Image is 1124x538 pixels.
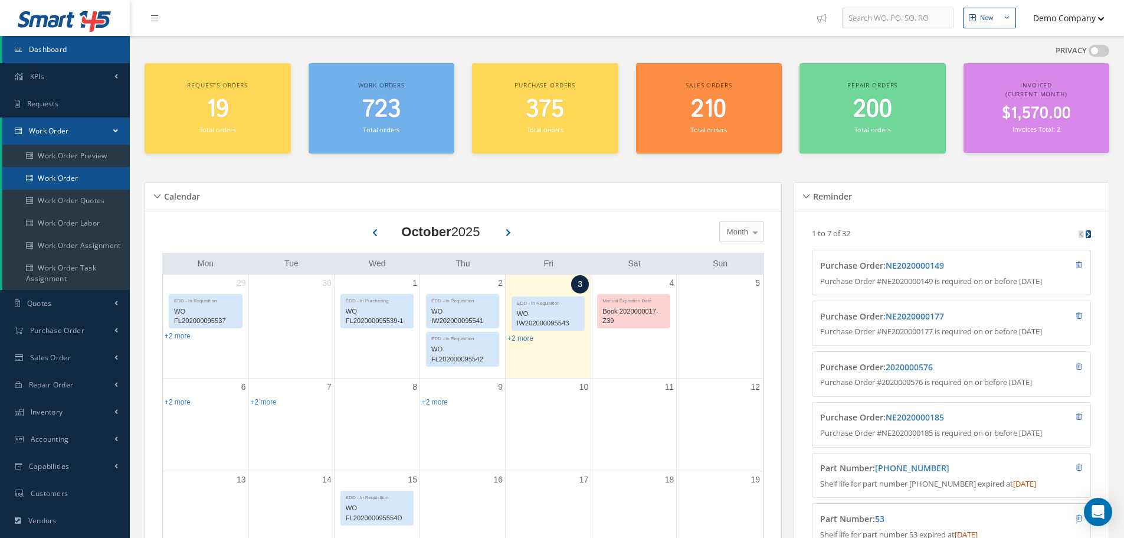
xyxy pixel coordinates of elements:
[591,378,677,471] td: October 11, 2025
[195,256,216,271] a: Monday
[234,471,248,488] a: October 13, 2025
[820,413,1013,423] h4: Purchase Order
[2,167,130,190] a: Work Order
[820,428,1083,439] p: Purchase Order #NE2020000185 is required on or before [DATE]
[2,118,130,145] a: Work Order
[169,295,242,305] div: EDD - In Requisition
[663,471,677,488] a: October 18, 2025
[207,93,229,126] span: 19
[1002,102,1071,125] span: $1,570.00
[282,256,301,271] a: Tuesday
[663,379,677,396] a: October 11, 2025
[160,188,200,202] h5: Calendar
[571,275,589,294] a: October 3, 2025
[420,378,505,471] td: October 9, 2025
[963,8,1016,28] button: New
[496,379,505,396] a: October 9, 2025
[30,325,84,335] span: Purchase Order
[598,295,670,305] div: Manual Expiration Date
[542,256,556,271] a: Friday
[820,478,1083,490] p: Shelf life for part number [PHONE_NUMBER] expired at
[883,260,944,271] span: :
[577,379,591,396] a: October 10, 2025
[847,81,897,89] span: Repair orders
[420,275,505,379] td: October 2, 2025
[334,275,420,379] td: October 1, 2025
[873,462,949,474] span: :
[677,275,762,379] td: October 5, 2025
[883,412,944,423] span: :
[964,63,1110,153] a: Invoiced (Current Month) $1,570.00 Invoices Total: 2
[515,81,575,89] span: Purchase orders
[341,305,413,328] div: WO FL202000095539-1
[820,464,1013,474] h4: Part Number
[491,471,505,488] a: October 16, 2025
[234,275,248,292] a: September 29, 2025
[886,311,944,322] a: NE2020000177
[598,305,670,328] div: Book 2020000017-Z39
[366,256,388,271] a: Wednesday
[883,311,944,322] span: :
[410,275,420,292] a: October 1, 2025
[1022,6,1105,30] button: Demo Company
[875,513,884,524] a: 53
[410,379,420,396] a: October 8, 2025
[820,276,1083,288] p: Purchase Order #NE2020000149 is required on or before [DATE]
[29,461,70,471] span: Capabilities
[1005,90,1067,98] span: (Current Month)
[527,125,563,134] small: Total orders
[1056,45,1087,57] label: PRIVACY
[401,222,480,242] div: 2025
[30,71,44,81] span: KPIs
[820,261,1013,271] h4: Purchase Order
[2,190,130,212] a: Work Order Quotes
[320,471,334,488] a: October 14, 2025
[496,275,505,292] a: October 2, 2025
[526,93,564,126] span: 375
[163,378,248,471] td: October 6, 2025
[239,379,248,396] a: October 6, 2025
[748,471,762,488] a: October 19, 2025
[512,297,584,307] div: EDD - In Requisition
[1012,125,1060,133] small: Invoices Total: 2
[401,224,451,239] b: October
[427,295,499,305] div: EDD - In Requisition
[2,36,130,63] a: Dashboard
[886,361,933,373] a: 2020000576
[690,125,727,134] small: Total orders
[199,125,236,134] small: Total orders
[691,93,726,126] span: 210
[753,275,762,292] a: October 5, 2025
[686,81,732,89] span: Sales orders
[873,513,884,524] span: :
[427,305,499,328] div: WO IW202000095541
[812,228,850,239] p: 1 to 7 of 32
[358,81,405,89] span: Work orders
[2,145,130,167] a: Work Order Preview
[875,462,949,474] a: [PHONE_NUMBER]
[31,407,63,417] span: Inventory
[820,312,1013,322] h4: Purchase Order
[27,298,52,308] span: Quotes
[169,305,242,328] div: WO FL202000095537
[405,471,420,488] a: October 15, 2025
[248,275,334,379] td: September 30, 2025
[427,332,499,343] div: EDD - In Requisition
[472,63,618,154] a: Purchase orders 375 Total orders
[320,275,334,292] a: September 30, 2025
[677,378,762,471] td: October 12, 2025
[842,8,953,29] input: Search WO, PO, SO, RO
[512,307,584,331] div: WO IW202000095543
[27,99,58,109] span: Requests
[506,275,591,379] td: October 3, 2025
[2,234,130,257] a: Work Order Assignment
[2,212,130,234] a: Work Order Labor
[422,398,448,406] a: Show 2 more events
[163,275,248,379] td: September 29, 2025
[341,295,413,305] div: EDD - In Purchasing
[1084,498,1112,526] div: Open Intercom Messenger
[427,343,499,366] div: WO FL202000095542
[591,275,677,379] td: October 4, 2025
[820,377,1083,389] p: Purchase Order #2020000576 is required on or before [DATE]
[820,326,1083,338] p: Purchase Order #NE2020000177 is required on or before [DATE]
